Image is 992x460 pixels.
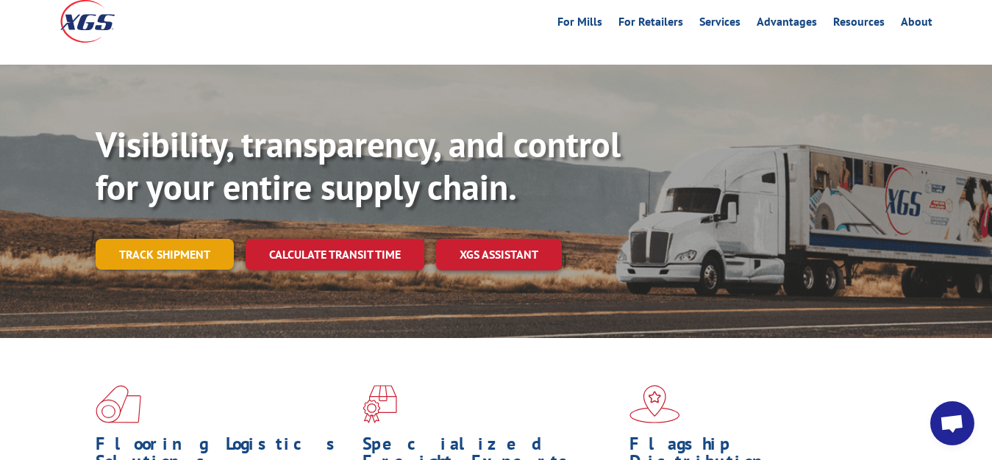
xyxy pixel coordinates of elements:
[699,16,741,32] a: Services
[96,385,141,423] img: xgs-icon-total-supply-chain-intelligence-red
[96,239,234,270] a: Track shipment
[833,16,885,32] a: Resources
[436,239,562,270] a: XGS ASSISTANT
[96,121,621,209] b: Visibility, transparency, and control for your entire supply chain.
[629,385,680,423] img: xgs-icon-flagship-distribution-model-red
[757,16,817,32] a: Advantages
[901,16,932,32] a: About
[930,401,974,445] div: Open chat
[363,385,397,423] img: xgs-icon-focused-on-flooring-red
[618,16,683,32] a: For Retailers
[557,16,602,32] a: For Mills
[246,239,424,270] a: Calculate transit time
